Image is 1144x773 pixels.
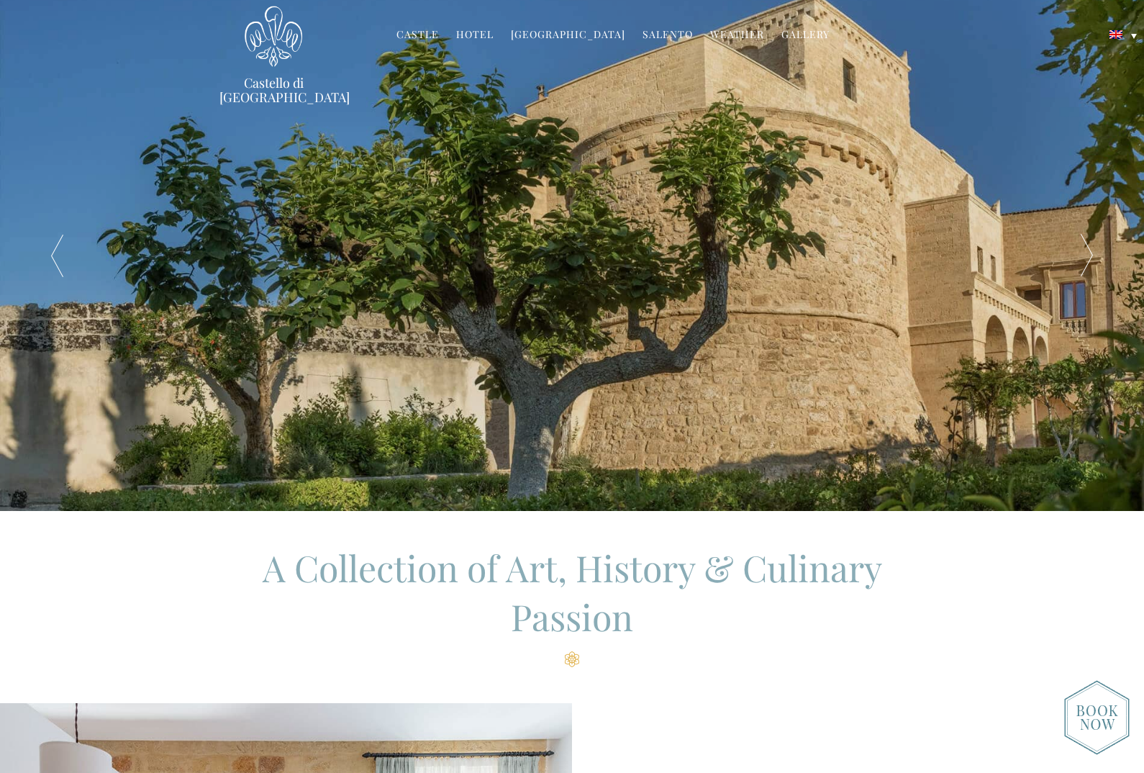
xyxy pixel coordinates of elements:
[1109,30,1122,39] img: English
[643,27,693,44] a: Salento
[245,6,302,67] img: Castello di Ugento
[219,76,327,104] a: Castello di [GEOGRAPHIC_DATA]
[456,27,494,44] a: Hotel
[781,27,830,44] a: Gallery
[1064,680,1130,755] img: new-booknow.png
[263,543,882,641] span: A Collection of Art, History & Culinary Passion
[710,27,764,44] a: Weather
[396,27,439,44] a: Castle
[511,27,625,44] a: [GEOGRAPHIC_DATA]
